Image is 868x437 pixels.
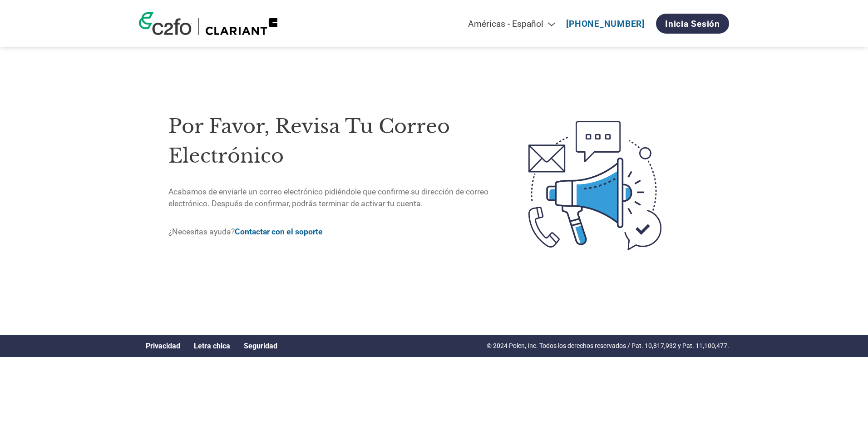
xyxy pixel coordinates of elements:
[139,12,192,35] img: Logotipo de C2FO
[168,227,323,236] font: ¿Necesitas ayuda?
[146,342,180,350] a: Privacidad
[206,18,277,35] img: Clariant
[244,342,277,350] a: Seguridad
[235,227,323,236] a: Contactar con el soporte
[490,104,700,266] img: open-email
[656,14,729,34] a: Inicia sesión
[194,342,230,350] a: Letra chica
[487,341,729,351] p: © 2024 Polen, Inc. Todos los derechos reservados / Pat. 10,817,932 y Pat. 11,100,477.
[566,19,645,29] a: [PHONE_NUMBER]
[168,112,490,170] h1: Por favor, revisa tu correo electrónico
[168,186,490,210] p: Acabamos de enviarle un correo electrónico pidiéndole que confirme su dirección de correo electró...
